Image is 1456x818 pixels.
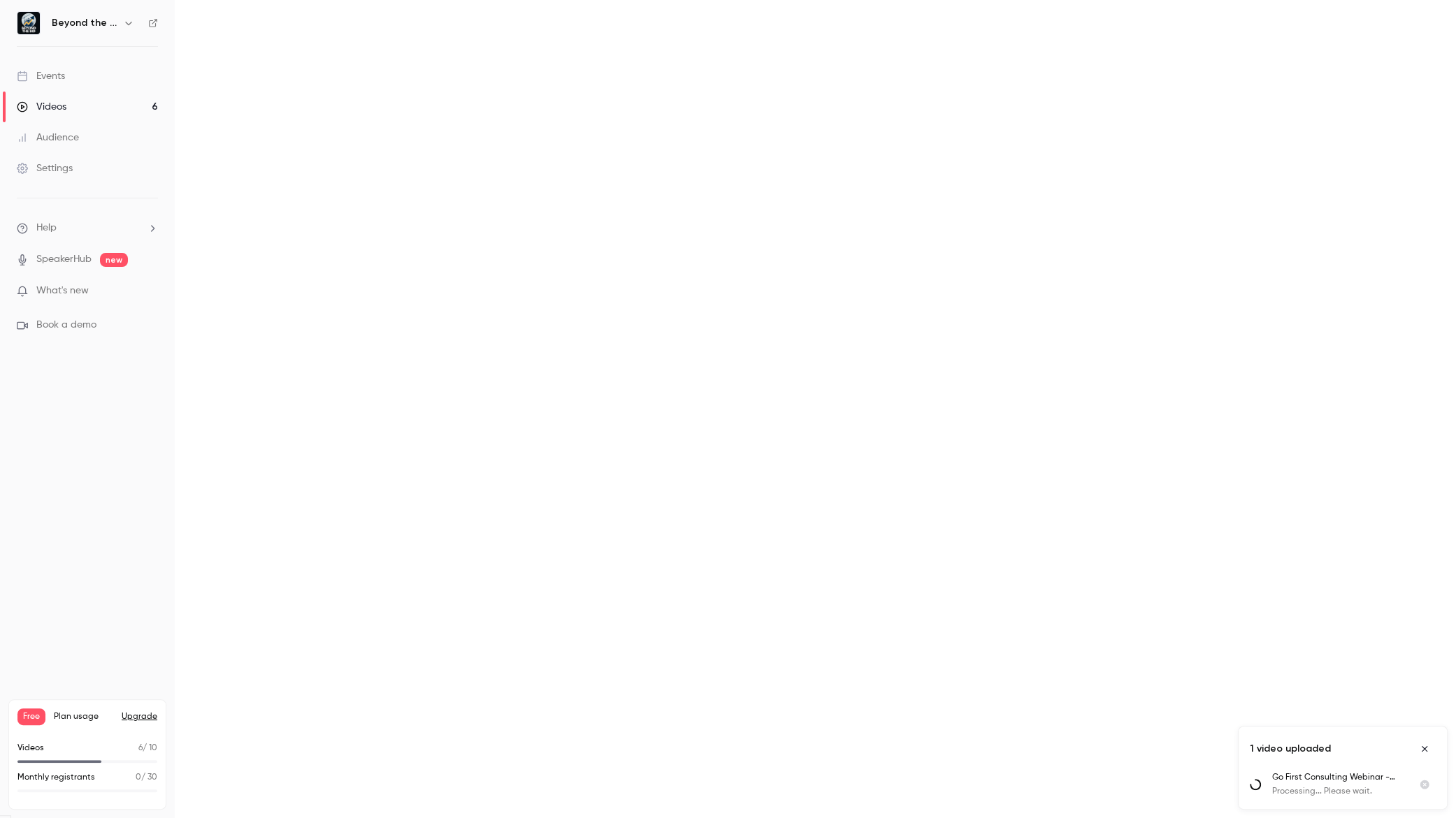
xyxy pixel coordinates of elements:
[1272,785,1402,798] p: Processing... Please wait.
[1272,771,1402,784] p: Go First Consulting Webinar - Buildxact [GEOGRAPHIC_DATA] (360p, h264)
[1413,738,1436,760] button: Close uploads list
[17,69,65,83] div: Events
[138,742,157,754] p: / 10
[36,284,89,298] span: What's new
[17,100,66,114] div: Videos
[36,318,96,333] span: Book a demo
[1250,742,1331,756] p: 1 video uploaded
[17,131,79,145] div: Audience
[17,742,44,754] p: Videos
[17,708,45,725] span: Free
[17,771,95,784] p: Monthly registrants
[1239,771,1447,809] ul: Uploads list
[54,711,113,722] span: Plan usage
[136,773,141,782] span: 0
[36,252,92,267] a: SpeakerHub
[17,221,158,235] li: help-dropdown-opener
[17,161,73,175] div: Settings
[136,771,157,784] p: / 30
[52,16,117,30] h6: Beyond the Bid
[17,12,40,34] img: Beyond the Bid
[122,711,157,722] button: Upgrade
[100,253,128,267] span: new
[141,285,158,298] iframe: Noticeable Trigger
[1413,773,1436,796] button: Cancel upload
[36,221,57,235] span: Help
[138,744,143,752] span: 6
